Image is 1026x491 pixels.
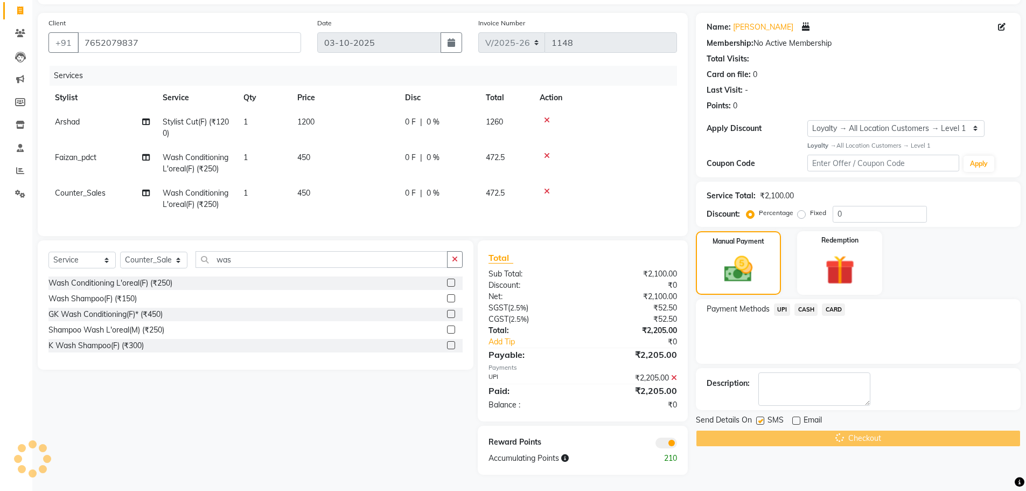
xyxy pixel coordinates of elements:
[48,309,163,320] div: GK Wash Conditioning(F)* (₹450)
[767,414,784,428] span: SMS
[427,152,439,163] span: 0 %
[317,18,332,28] label: Date
[733,100,737,112] div: 0
[480,291,583,302] div: Net:
[478,18,525,28] label: Invoice Number
[794,303,818,316] span: CASH
[480,437,583,448] div: Reward Points
[634,453,685,464] div: 210
[480,314,583,325] div: ( )
[696,414,752,428] span: Send Details On
[707,38,1010,49] div: No Active Membership
[583,399,685,411] div: ₹0
[55,153,96,162] span: Faizan_pdct
[243,188,248,198] span: 1
[707,378,750,389] div: Description:
[707,53,749,65] div: Total Visits:
[583,314,685,325] div: ₹52.50
[745,85,748,96] div: -
[713,237,764,246] label: Manual Payment
[405,188,416,199] span: 0 F
[48,293,137,305] div: Wash Shampoo(F) (₹150)
[707,85,743,96] div: Last Visit:
[480,372,583,384] div: UPI
[427,188,439,199] span: 0 %
[427,116,439,128] span: 0 %
[707,303,770,315] span: Payment Methods
[486,188,505,198] span: 472.5
[297,153,310,162] span: 450
[163,117,229,138] span: Stylist Cut(F) (₹1200)
[297,188,310,198] span: 450
[760,190,794,202] div: ₹2,100.00
[583,325,685,336] div: ₹2,205.00
[291,86,399,110] th: Price
[480,302,583,314] div: ( )
[488,363,676,372] div: Payments
[583,291,685,302] div: ₹2,100.00
[420,116,422,128] span: |
[707,38,753,49] div: Membership:
[583,348,685,361] div: ₹2,205.00
[964,156,994,172] button: Apply
[511,315,527,323] span: 2.5%
[807,155,959,171] input: Enter Offer / Coupon Code
[533,86,677,110] th: Action
[480,453,633,464] div: Accumulating Points
[583,280,685,291] div: ₹0
[715,253,762,286] img: _cash.svg
[156,86,237,110] th: Service
[405,152,416,163] span: 0 F
[420,188,422,199] span: |
[480,268,583,280] div: Sub Total:
[822,303,845,316] span: CARD
[480,399,583,411] div: Balance :
[583,268,685,280] div: ₹2,100.00
[804,414,822,428] span: Email
[480,384,583,397] div: Paid:
[600,336,685,348] div: ₹0
[807,142,836,149] strong: Loyalty →
[50,66,685,86] div: Services
[196,251,448,268] input: Search or Scan
[420,152,422,163] span: |
[583,384,685,397] div: ₹2,205.00
[486,153,505,162] span: 472.5
[733,22,793,33] a: [PERSON_NAME]
[486,117,503,127] span: 1260
[163,188,228,209] span: Wash Conditioning L'oreal(F) (₹250)
[48,18,66,28] label: Client
[48,340,144,351] div: K Wash Shampoo(F) (₹300)
[583,372,685,384] div: ₹2,205.00
[480,348,583,361] div: Payable:
[163,153,228,174] span: Wash Conditioning L'oreal(F) (₹250)
[488,252,513,264] span: Total
[707,209,740,220] div: Discount:
[488,303,508,313] span: SGST
[48,86,156,110] th: Stylist
[405,116,416,128] span: 0 F
[78,32,301,53] input: Search by Name/Mobile/Email/Code
[399,86,479,110] th: Disc
[753,69,757,80] div: 0
[488,314,508,324] span: CGST
[48,324,164,336] div: Shampoo Wash L'oreal(M) (₹250)
[480,325,583,336] div: Total:
[243,117,248,127] span: 1
[707,22,731,33] div: Name:
[759,208,793,218] label: Percentage
[48,32,79,53] button: +91
[510,303,526,312] span: 2.5%
[707,158,808,169] div: Coupon Code
[48,278,172,289] div: Wash Conditioning L'oreal(F) (₹250)
[774,303,791,316] span: UPI
[816,252,864,288] img: _gift.svg
[55,188,106,198] span: Counter_Sales
[807,141,1010,150] div: All Location Customers → Level 1
[583,302,685,314] div: ₹52.50
[707,69,751,80] div: Card on file:
[810,208,826,218] label: Fixed
[297,117,315,127] span: 1200
[480,280,583,291] div: Discount:
[237,86,291,110] th: Qty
